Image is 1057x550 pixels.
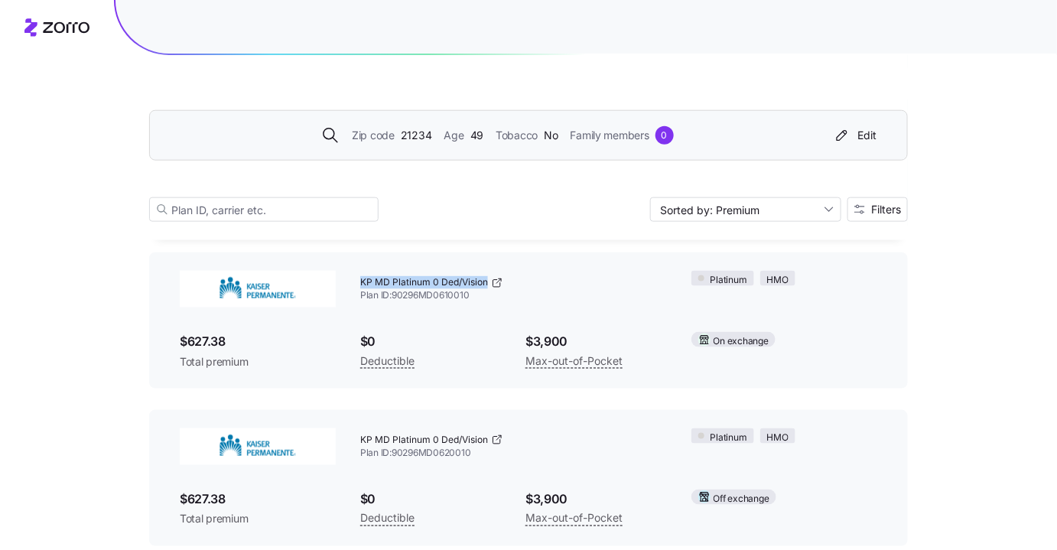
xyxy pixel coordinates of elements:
button: Filters [847,197,908,222]
input: Plan ID, carrier etc. [149,197,379,222]
span: $0 [360,332,501,351]
span: KP MD Platinum 0 Ded/Vision [360,276,488,289]
span: 21234 [401,127,432,144]
span: Total premium [180,354,336,369]
span: Filters [871,204,901,215]
span: Off exchange [714,492,769,506]
span: Plan ID: 90296MD0610010 [360,289,667,302]
span: On exchange [714,334,769,349]
span: Tobacco [496,127,538,144]
span: Family members [571,127,649,144]
span: Total premium [180,512,336,527]
span: 49 [470,127,483,144]
span: KP MD Platinum 0 Ded/Vision [360,434,488,447]
span: Age [444,127,464,144]
span: Deductible [360,352,415,370]
span: No [544,127,558,144]
span: $3,900 [525,490,666,509]
span: $0 [360,490,501,509]
span: Platinum [711,273,747,288]
span: $627.38 [180,332,336,351]
div: Edit [833,128,876,143]
input: Sort by [650,197,841,222]
span: Max-out-of-Pocket [525,509,623,528]
span: Zip code [352,127,395,144]
span: $3,900 [525,332,666,351]
span: Max-out-of-Pocket [525,352,623,370]
span: HMO [767,273,789,288]
div: 0 [655,126,674,145]
img: Kaiser Permanente [180,428,336,465]
span: Deductible [360,509,415,528]
span: Plan ID: 90296MD0620010 [360,447,667,460]
button: Edit [827,123,883,148]
span: $627.38 [180,490,336,509]
span: Platinum [711,431,747,445]
span: HMO [767,431,789,445]
img: Kaiser Permanente [180,271,336,308]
